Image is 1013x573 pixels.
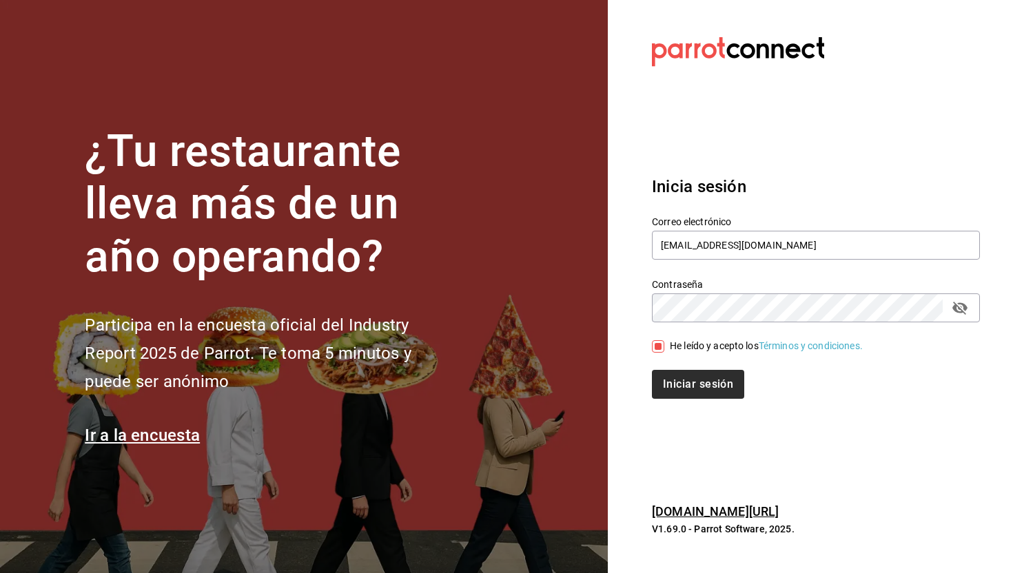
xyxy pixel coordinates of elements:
p: V1.69.0 - Parrot Software, 2025. [652,522,980,536]
h3: Inicia sesión [652,174,980,199]
label: Correo electrónico [652,216,980,226]
button: Iniciar sesión [652,370,744,399]
input: Ingresa tu correo electrónico [652,231,980,260]
label: Contraseña [652,279,980,289]
a: Términos y condiciones. [759,340,863,351]
div: He leído y acepto los [670,339,863,353]
button: passwordField [948,296,972,320]
a: Ir a la encuesta [85,426,200,445]
a: [DOMAIN_NAME][URL] [652,504,779,519]
h1: ¿Tu restaurante lleva más de un año operando? [85,125,457,284]
h2: Participa en la encuesta oficial del Industry Report 2025 de Parrot. Te toma 5 minutos y puede se... [85,311,457,395]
